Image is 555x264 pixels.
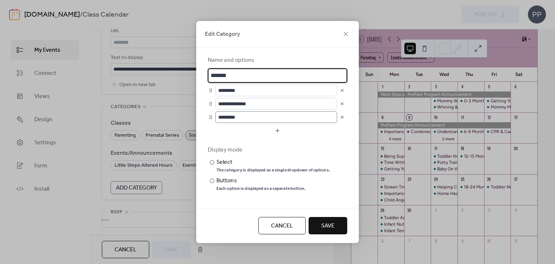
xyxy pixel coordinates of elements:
[309,217,347,234] button: Save
[208,56,346,65] div: Name and options
[321,222,335,230] span: Save
[216,186,306,192] div: Each option is displayed as a separate button.
[216,158,328,167] div: Select
[258,217,306,234] button: Cancel
[208,146,346,154] div: Display mode
[271,222,293,230] span: Cancel
[216,167,330,173] div: The category is displayed as a single dropdown of options.
[205,30,240,39] span: Edit Category
[216,176,304,185] div: Buttons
